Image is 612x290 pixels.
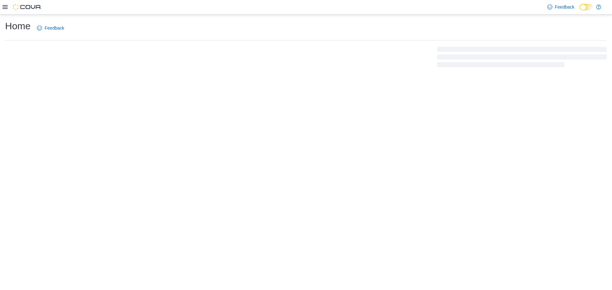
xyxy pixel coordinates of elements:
[13,4,41,10] img: Cova
[437,48,607,68] span: Loading
[555,4,574,10] span: Feedback
[45,25,64,31] span: Feedback
[579,4,593,11] input: Dark Mode
[545,1,577,13] a: Feedback
[34,22,67,34] a: Feedback
[5,20,31,32] h1: Home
